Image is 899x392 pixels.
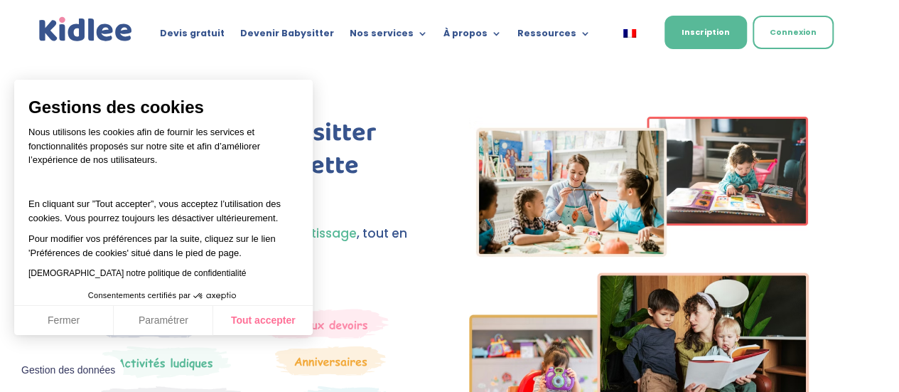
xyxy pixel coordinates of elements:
[275,346,386,376] img: Anniversaire
[160,28,225,44] a: Devis gratuit
[21,364,115,377] span: Gestion des données
[36,14,136,45] img: logo_kidlee_bleu
[255,309,389,339] img: weekends
[28,97,298,118] span: Gestions des cookies
[443,28,502,44] a: À propos
[28,232,298,260] p: Pour modifier vos préférences par la suite, cliquez sur le lien 'Préférences de cookies' situé da...
[81,287,246,305] button: Consentements certifiés par
[90,346,231,378] img: Mercredi
[517,28,591,44] a: Ressources
[350,28,428,44] a: Nos services
[193,275,236,317] svg: Axeptio
[240,28,334,44] a: Devenir Babysitter
[13,356,124,386] button: Fermer le widget sans consentement
[36,14,136,45] a: Kidlee Logo
[14,306,114,336] button: Fermer
[28,125,298,176] p: Nous utilisons les cookies afin de fournir les services et fonctionnalités proposés sur notre sit...
[753,16,834,49] a: Connexion
[213,306,313,336] button: Tout accepter
[28,268,246,278] a: [DEMOGRAPHIC_DATA] notre politique de confidentialité
[114,306,213,336] button: Paramétrer
[623,29,636,38] img: Français
[28,184,298,226] p: En cliquant sur ”Tout accepter”, vous acceptez l’utilisation des cookies. Vous pourrez toujours l...
[664,16,747,49] a: Inscription
[88,292,190,300] span: Consentements certifiés par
